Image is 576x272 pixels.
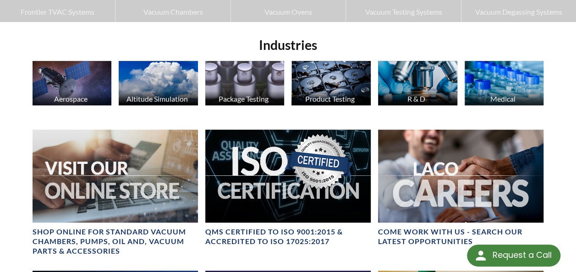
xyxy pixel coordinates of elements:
span: Vacuum Ovens [236,6,341,18]
div: Request a Call [467,245,560,267]
img: Satellite image [33,61,112,105]
img: round button [473,248,488,263]
h2: Industries [29,37,547,54]
a: Product Testing Hard Drives image [291,61,371,108]
span: Vacuum Testing Systems [351,6,456,18]
a: Altitude Simulation Altitude Simulation, Clouds [119,61,198,108]
span: Frontier TVAC Systems [5,6,110,18]
img: Medication Bottles image [465,61,544,105]
img: Microscope image [378,61,457,105]
div: Product Testing [290,94,370,103]
div: Medical [463,94,543,103]
a: Package Testing Perfume Bottles image [205,61,285,108]
span: Vacuum Degassing Systems [466,6,571,18]
img: Perfume Bottles image [205,61,285,105]
img: Hard Drives image [291,61,371,105]
h4: SHOP ONLINE FOR STANDARD VACUUM CHAMBERS, PUMPS, OIL AND, VACUUM PARTS & ACCESSORIES [33,227,198,256]
h4: COME WORK WITH US - SEARCH OUR LATEST OPPORTUNITIES [378,227,543,246]
a: Medical Medication Bottles image [465,61,544,108]
a: R & D Microscope image [378,61,457,108]
a: Aerospace Satellite image [33,61,112,108]
div: Package Testing [204,94,284,103]
a: ISO Certification headerQMS CERTIFIED to ISO 9001:2015 & Accredited to ISO 17025:2017 [205,130,371,246]
a: Header for LACO Careers OpportunitiesCOME WORK WITH US - SEARCH OUR LATEST OPPORTUNITIES [378,130,543,246]
div: Request a Call [492,245,551,266]
span: Vacuum Chambers [120,6,225,18]
img: Altitude Simulation, Clouds [119,61,198,105]
div: Altitude Simulation [117,94,197,103]
div: Aerospace [31,94,111,103]
h4: QMS CERTIFIED to ISO 9001:2015 & Accredited to ISO 17025:2017 [205,227,371,246]
div: R & D [377,94,456,103]
a: Visit Our Online Store headerSHOP ONLINE FOR STANDARD VACUUM CHAMBERS, PUMPS, OIL AND, VACUUM PAR... [33,130,198,256]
